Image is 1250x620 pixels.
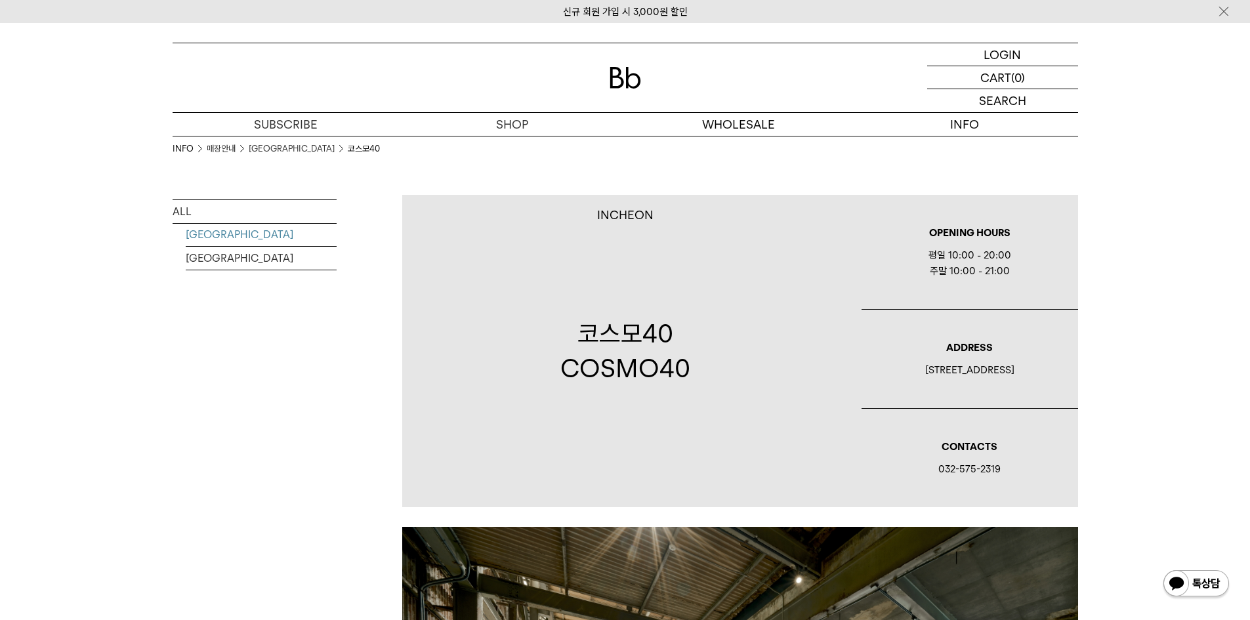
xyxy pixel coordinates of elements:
p: CONTACTS [862,439,1078,455]
p: OPENING HOURS [862,225,1078,241]
p: INCHEON [597,208,654,222]
p: WHOLESALE [625,113,852,136]
img: 로고 [610,67,641,89]
p: INFO [852,113,1078,136]
a: [GEOGRAPHIC_DATA] [186,223,337,246]
div: 032-575-2319 [862,461,1078,477]
p: 코스모40 [560,316,690,351]
div: 평일 10:00 - 20:00 주말 10:00 - 21:00 [862,247,1078,279]
a: 신규 회원 가입 시 3,000원 할인 [563,6,688,18]
li: INFO [173,142,207,155]
a: [GEOGRAPHIC_DATA] [186,247,337,270]
p: LOGIN [984,43,1021,66]
a: 매장안내 [207,142,236,155]
a: CART (0) [927,66,1078,89]
p: ADDRESS [862,340,1078,356]
a: SUBSCRIBE [173,113,399,136]
p: COSMO40 [560,351,690,386]
a: [GEOGRAPHIC_DATA] [249,142,335,155]
img: 카카오톡 채널 1:1 채팅 버튼 [1162,569,1230,600]
a: SHOP [399,113,625,136]
p: (0) [1011,66,1025,89]
a: ALL [173,200,337,223]
p: SEARCH [979,89,1026,112]
a: LOGIN [927,43,1078,66]
p: CART [980,66,1011,89]
li: 코스모40 [348,142,380,155]
div: [STREET_ADDRESS] [862,362,1078,378]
